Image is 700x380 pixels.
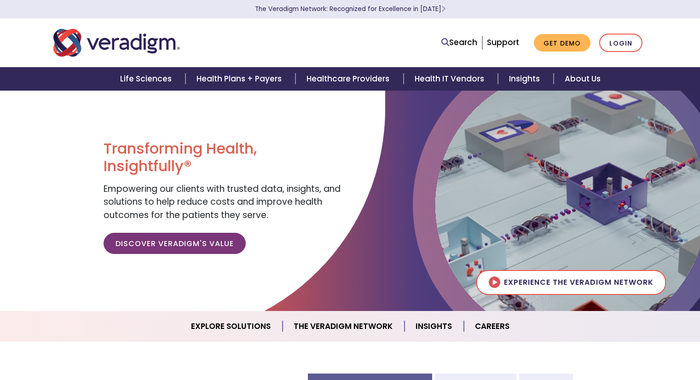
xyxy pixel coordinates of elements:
a: Discover Veradigm's Value [104,233,246,254]
a: Login [599,34,642,52]
a: Search [441,36,477,49]
a: Health Plans + Payers [185,67,295,91]
a: Healthcare Providers [295,67,403,91]
a: Explore Solutions [180,315,283,338]
a: Health IT Vendors [404,67,498,91]
a: Life Sciences [109,67,185,91]
a: Insights [498,67,554,91]
span: Empowering our clients with trusted data, insights, and solutions to help reduce costs and improv... [104,183,341,221]
a: The Veradigm Network: Recognized for Excellence in [DATE]Learn More [255,5,445,13]
span: Learn More [441,5,445,13]
a: Careers [464,315,521,338]
h1: Transforming Health, Insightfully® [104,140,343,175]
a: The Veradigm Network [283,315,405,338]
a: About Us [554,67,612,91]
a: Insights [405,315,464,338]
img: Veradigm logo [53,28,180,58]
a: Get Demo [534,34,590,52]
a: Support [487,37,519,48]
